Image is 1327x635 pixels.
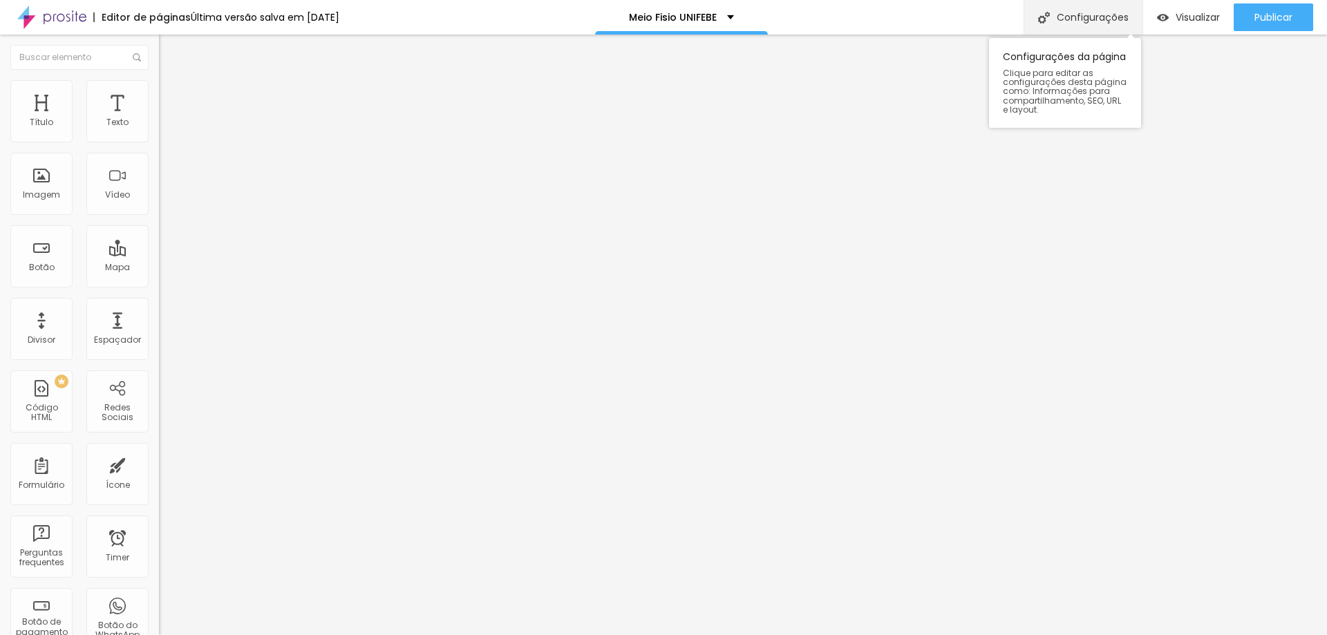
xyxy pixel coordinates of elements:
[191,12,339,22] div: Última versão salva em [DATE]
[14,548,68,568] div: Perguntas frequentes
[14,403,68,423] div: Código HTML
[30,117,53,127] div: Título
[1254,12,1292,23] span: Publicar
[93,12,191,22] div: Editor de páginas
[1234,3,1313,31] button: Publicar
[133,53,141,61] img: Icone
[23,190,60,200] div: Imagem
[1038,12,1050,23] img: Icone
[29,263,55,272] div: Botão
[106,553,129,562] div: Timer
[1143,3,1234,31] button: Visualizar
[989,38,1141,128] div: Configurações da página
[1176,12,1220,23] span: Visualizar
[90,403,144,423] div: Redes Sociais
[629,12,717,22] p: Meio Fisio UNIFEBE
[106,117,129,127] div: Texto
[106,480,130,490] div: Ícone
[1003,68,1127,114] span: Clique para editar as configurações desta página como: Informações para compartilhamento, SEO, UR...
[105,190,130,200] div: Vídeo
[105,263,130,272] div: Mapa
[28,335,55,345] div: Divisor
[19,480,64,490] div: Formulário
[10,45,149,70] input: Buscar elemento
[1157,12,1169,23] img: view-1.svg
[94,335,141,345] div: Espaçador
